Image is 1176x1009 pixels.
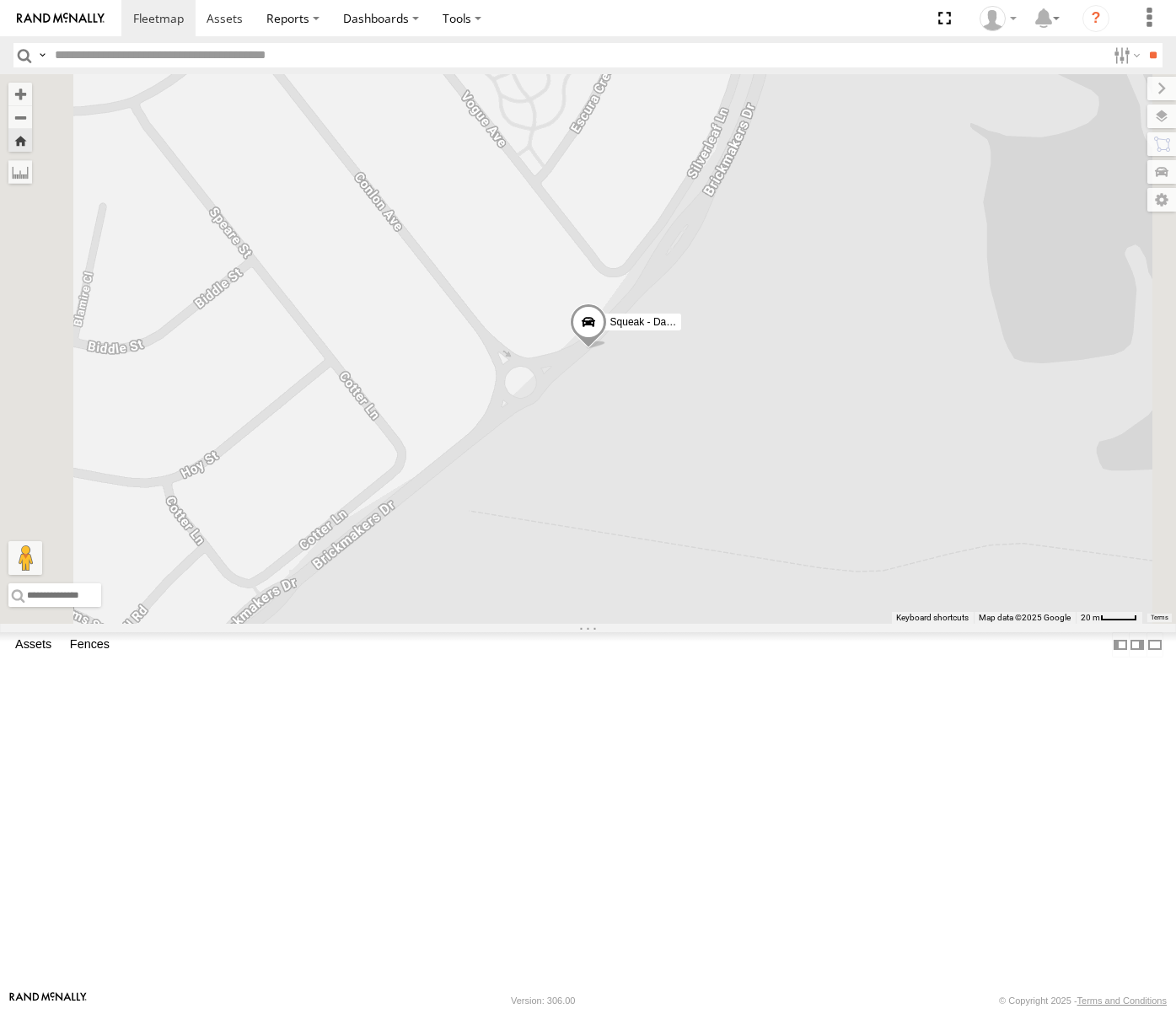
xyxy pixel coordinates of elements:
[35,43,49,67] label: Search Query
[1107,43,1143,67] label: Search Filter Options
[896,612,969,624] button: Keyboard shortcuts
[609,317,705,329] span: Squeak - Dark Green
[62,633,118,657] label: Fences
[9,992,87,1009] a: Visit our Website
[1112,632,1129,657] label: Dock Summary Table to the Left
[8,83,32,105] button: Zoom in
[8,541,42,575] button: Drag Pegman onto the map to open Street View
[1129,632,1146,657] label: Dock Summary Table to the Right
[1147,188,1176,212] label: Map Settings
[7,633,60,657] label: Assets
[1082,5,1109,32] i: ?
[1081,613,1100,622] span: 20 m
[8,129,32,152] button: Zoom Home
[1077,996,1167,1006] a: Terms and Conditions
[17,13,105,24] img: rand-logo.svg
[974,6,1023,31] div: James Oakden
[8,160,32,184] label: Measure
[8,105,32,129] button: Zoom out
[999,996,1167,1006] div: © Copyright 2025 -
[511,996,575,1006] div: Version: 306.00
[1151,615,1168,621] a: Terms (opens in new tab)
[1076,612,1142,624] button: Map scale: 20 m per 40 pixels
[1146,632,1163,657] label: Hide Summary Table
[979,613,1071,622] span: Map data ©2025 Google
